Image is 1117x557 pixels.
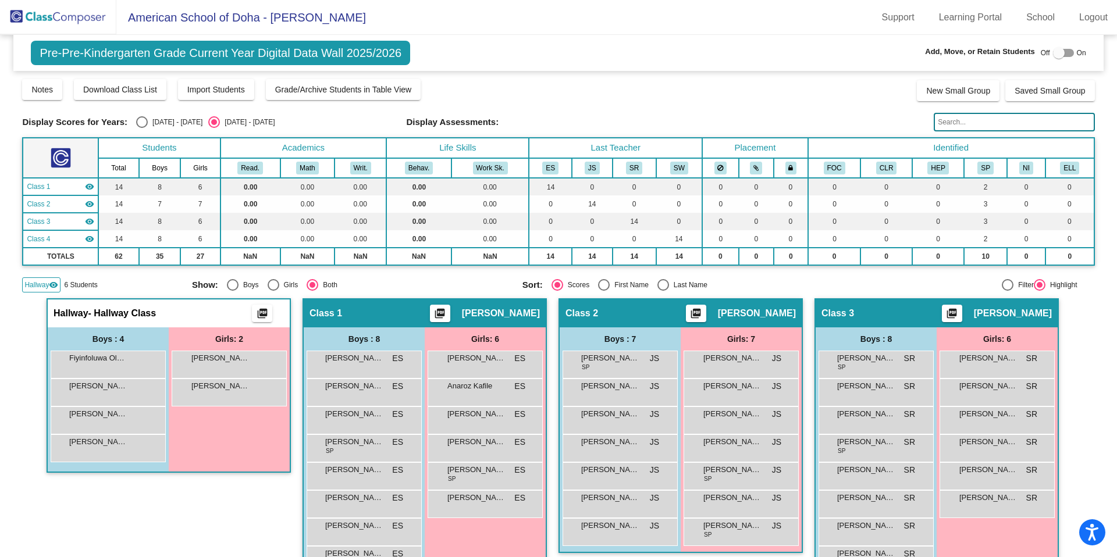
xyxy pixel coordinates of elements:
[656,195,703,213] td: 0
[582,363,589,372] span: SP
[650,380,659,392] span: JS
[860,248,912,265] td: 0
[837,436,895,448] span: [PERSON_NAME]
[27,199,50,209] span: Class 2
[98,138,220,158] th: Students
[613,213,656,230] td: 14
[702,213,738,230] td: 0
[514,436,525,448] span: ES
[774,158,808,178] th: Keep with teacher
[1005,80,1094,101] button: Saved Small Group
[386,178,451,195] td: 0.00
[964,195,1007,213] td: 3
[325,436,383,448] span: [PERSON_NAME]
[774,230,808,248] td: 0
[927,162,948,174] button: HEP
[739,213,774,230] td: 0
[1045,195,1094,213] td: 0
[703,408,762,420] span: [PERSON_NAME]
[772,408,781,420] span: JS
[451,213,529,230] td: 0.00
[24,280,49,290] span: Hallway
[703,352,762,364] span: [PERSON_NAME]
[83,85,157,94] span: Download Class List
[180,230,220,248] td: 6
[514,464,525,476] span: ES
[69,352,127,364] span: Fiyinfoluwa Olowojare
[702,178,738,195] td: 0
[54,308,88,319] span: Hallway
[581,408,639,420] span: [PERSON_NAME]
[772,380,781,392] span: JS
[959,408,1018,420] span: [PERSON_NAME]
[392,436,403,448] span: ES
[27,216,50,227] span: Class 3
[85,217,94,226] mat-icon: visibility
[702,248,738,265] td: 0
[702,158,738,178] th: Keep away students
[462,308,540,319] span: [PERSON_NAME]
[280,178,335,195] td: 0.00
[703,464,762,476] span: [PERSON_NAME]
[581,380,639,392] span: [PERSON_NAME]
[821,308,854,319] span: Class 3
[350,162,371,174] button: Writ.
[23,178,98,195] td: Eman Said - No Class Name
[1007,213,1045,230] td: 0
[904,380,915,392] span: SR
[529,195,572,213] td: 0
[335,178,386,195] td: 0.00
[433,308,447,324] mat-icon: picture_as_pdf
[626,162,642,174] button: SR
[325,352,383,364] span: [PERSON_NAME]
[447,492,506,504] span: [PERSON_NAME]
[702,138,807,158] th: Placement
[1017,8,1064,27] a: School
[386,138,529,158] th: Life Skills
[514,492,525,504] span: ES
[808,248,861,265] td: 0
[959,436,1018,448] span: [PERSON_NAME]
[529,158,572,178] th: Eman Said
[650,464,659,476] span: JS
[180,213,220,230] td: 6
[180,158,220,178] th: Girls
[447,352,506,364] span: [PERSON_NAME]
[904,464,915,476] span: SR
[1007,230,1045,248] td: 0
[220,213,280,230] td: 0.00
[581,352,639,364] span: [PERSON_NAME]
[148,117,202,127] div: [DATE] - [DATE]
[392,352,403,365] span: ES
[1007,158,1045,178] th: Non Independent Work Habits
[22,117,127,127] span: Display Scores for Years:
[560,327,681,351] div: Boys : 7
[650,352,659,365] span: JS
[669,280,707,290] div: Last Name
[1045,158,1094,178] th: English Language Learner
[581,436,639,448] span: [PERSON_NAME]
[448,474,456,483] span: SP
[280,230,335,248] td: 0.00
[98,248,138,265] td: 62
[610,280,649,290] div: First Name
[280,195,335,213] td: 0.00
[572,195,613,213] td: 14
[613,195,656,213] td: 0
[178,79,254,100] button: Import Students
[335,213,386,230] td: 0.00
[49,280,58,290] mat-icon: visibility
[703,492,762,504] span: [PERSON_NAME]
[116,8,366,27] span: American School of Doha - [PERSON_NAME]
[252,305,272,322] button: Print Students Details
[1045,280,1077,290] div: Highlight
[98,213,138,230] td: 14
[974,308,1052,319] span: [PERSON_NAME]
[447,380,506,392] span: Anaroz Kafile
[1026,436,1037,448] span: SR
[529,230,572,248] td: 0
[1045,213,1094,230] td: 0
[772,352,781,365] span: JS
[572,213,613,230] td: 0
[739,178,774,195] td: 0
